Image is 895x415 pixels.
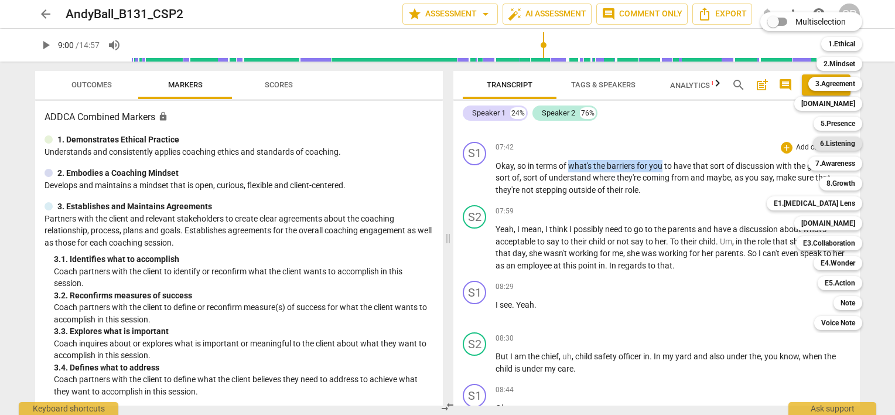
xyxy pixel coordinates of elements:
span: Multiselection [795,16,846,28]
b: [DOMAIN_NAME] [801,216,855,230]
b: E3.Collaboration [803,236,855,250]
b: [DOMAIN_NAME] [801,97,855,111]
b: E4.Wonder [821,256,855,270]
b: 6.Listening [820,137,855,151]
b: E1.[MEDICAL_DATA] Lens [774,196,855,210]
b: Note [841,296,855,310]
b: 5.Presence [821,117,855,131]
b: 3.Agreement [815,77,855,91]
b: 7.Awareness [815,157,855,171]
b: 1.Ethical [828,37,855,51]
b: 2.Mindset [824,57,855,71]
b: E5.Action [825,276,855,290]
b: Voice Note [821,316,855,330]
b: 8.Growth [826,176,855,191]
